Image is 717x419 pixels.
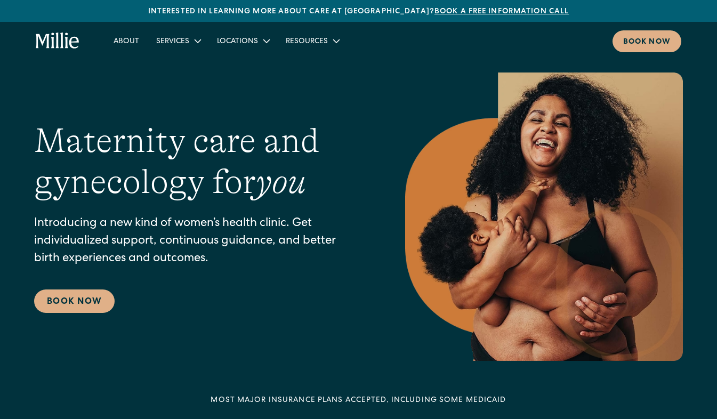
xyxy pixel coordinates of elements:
[217,36,258,47] div: Locations
[34,215,362,268] p: Introducing a new kind of women’s health clinic. Get individualized support, continuous guidance,...
[36,33,79,50] a: home
[34,120,362,203] h1: Maternity care and gynecology for
[613,30,681,52] a: Book now
[211,395,506,406] div: MOST MAJOR INSURANCE PLANS ACCEPTED, INCLUDING some MEDICAID
[256,163,306,201] em: you
[105,32,148,50] a: About
[34,289,115,313] a: Book Now
[405,72,683,361] img: Smiling mother with her baby in arms, celebrating body positivity and the nurturing bond of postp...
[156,36,189,47] div: Services
[434,8,569,15] a: Book a free information call
[286,36,328,47] div: Resources
[208,32,277,50] div: Locations
[623,37,671,48] div: Book now
[148,32,208,50] div: Services
[277,32,347,50] div: Resources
